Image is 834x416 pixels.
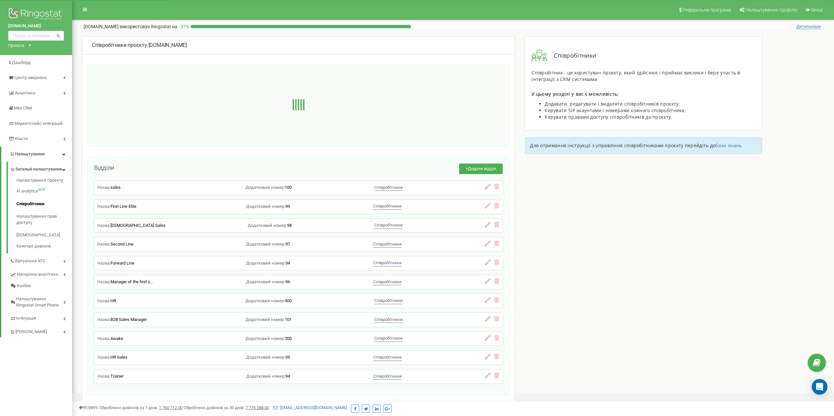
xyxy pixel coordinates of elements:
span: Назва: [97,204,110,209]
p: [DOMAIN_NAME] [84,23,177,30]
span: Співробітники [373,204,402,208]
button: +Додати відділ [459,164,503,174]
span: Додатковий номер: [248,223,287,228]
span: 95 [285,355,290,360]
a: бази знань [715,142,742,149]
span: У цьому розділі у вас є можливість: [532,91,619,97]
span: Додатковий номер: [246,261,285,266]
div: [DOMAIN_NAME] [92,42,505,49]
span: Додатковий номер: [245,317,285,322]
span: Додатковий номер: [245,298,285,303]
span: Співробітники [373,242,402,247]
img: Ringostat logo [8,7,64,23]
a: [EMAIL_ADDRESS][DOMAIN_NAME] [273,405,347,410]
div: Open Intercom Messenger [812,379,827,395]
span: 99 [285,204,290,209]
span: Відділи [94,164,114,171]
span: [DEMOGRAPHIC_DATA] Sales [110,223,165,228]
span: Назва: [97,223,110,228]
span: First Line Elite [110,204,136,209]
span: Додатковий номер: [246,242,285,247]
span: Співробітники [373,374,402,379]
input: Пошук за номером [8,31,64,41]
span: 900 [285,298,292,303]
a: Інтеграція [10,311,72,324]
span: Інтеграція [16,315,36,322]
span: Додати відділ [468,166,496,171]
span: 99,989% [79,405,98,410]
a: Налаштування прав доступу [16,210,72,229]
a: AI analyticsNEW [16,185,72,198]
u: 1 760 712,00 [159,405,183,410]
span: Назва: [97,185,110,190]
a: Співробітники [16,198,72,210]
span: Trainer [110,374,124,379]
span: Додатковий номер: [246,279,285,284]
span: 34 [285,261,290,266]
span: Співробітники [374,336,403,341]
a: Наскрізна аналітика [10,267,72,280]
span: Співробітники [374,185,403,190]
span: Центр звернень [14,75,47,80]
span: Колбек [17,283,31,289]
span: 96 [285,279,290,284]
a: [PERSON_NAME] [10,324,72,338]
span: Віртуальна АТС [15,258,45,264]
span: Співробітники [374,223,403,228]
span: Співробітники [374,317,403,322]
a: Налаштування проєкту [16,177,72,185]
a: Віртуальна АТС [10,253,72,267]
span: Керувати SIP акаунтами і номерами кожного співробітника; [545,107,686,113]
span: Кошти [15,136,28,141]
span: Співробітник - це користувач проєкту, який здійснює і приймає виклики і бере участь в інтеграції ... [532,69,740,82]
span: Назва: [97,374,110,379]
span: Mini CRM [14,106,32,110]
span: 200 [285,336,292,341]
span: 97 [285,242,290,247]
span: Manager of the first s... [110,279,153,284]
a: Налаштування [1,147,72,162]
span: Керувати правами доступу співробітників до проєкту. [545,114,672,120]
span: HR Sales [110,355,127,360]
a: Категорії дзвінків [16,242,72,249]
div: Проєкти [8,42,25,49]
a: [DOMAIN_NAME] [8,23,64,29]
span: Назва: [97,298,110,303]
span: Додавати, редагувати і видаляти співробітників проєкту; [545,101,680,107]
p: 37 % [177,23,191,30]
span: B2B Sales Manager [110,317,147,322]
span: Назва: [97,242,110,247]
span: Назва: [97,317,110,322]
span: Назва: [97,336,110,341]
span: Налаштування [15,151,45,156]
span: використовує Ringostat на [120,24,177,29]
span: Співробітники [373,279,402,284]
span: Назва: [97,355,110,360]
span: Маркетплейс інтеграцій [14,121,63,126]
span: Додатковий номер: [246,374,285,379]
span: Загальні налаштування [15,166,62,172]
span: Дашборд [12,60,30,65]
a: Налаштування Ringostat Smart Phone [10,291,72,311]
span: Вихід [811,7,823,12]
span: Оброблено дзвінків за 30 днів : [184,405,269,410]
span: HR [110,298,116,303]
span: Назва: [97,279,110,284]
span: Реферальна програма [683,7,731,12]
span: Співробітники [373,260,402,265]
span: 100 [285,185,292,190]
span: 98 [287,223,292,228]
a: [DEMOGRAPHIC_DATA] [16,229,72,242]
span: Налаштування профілю [746,7,797,12]
span: [PERSON_NAME] [15,329,47,335]
span: Співробітники проєкту [92,42,147,48]
u: 7 775 288,00 [245,405,269,410]
span: Second Line [110,242,133,247]
span: 101 [285,317,292,322]
span: Співробітники [373,355,402,360]
span: Співробітники [547,51,596,60]
span: Додатковий номер: [246,204,285,209]
a: Колбек [10,280,72,292]
span: Співробітники [374,298,403,303]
